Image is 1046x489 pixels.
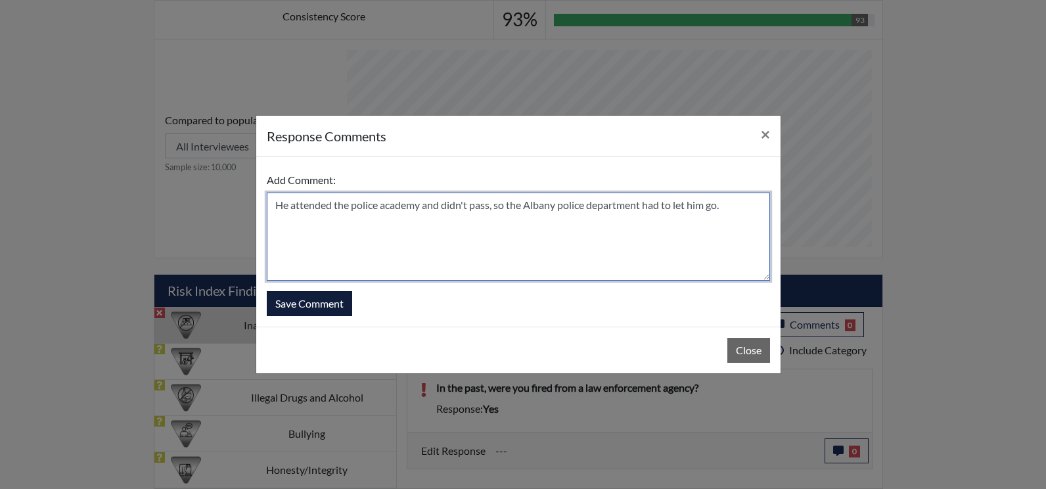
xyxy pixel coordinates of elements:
label: Add Comment: [267,168,336,193]
h5: response Comments [267,126,386,146]
button: Save Comment [267,291,352,316]
span: × [761,124,770,143]
button: Close [750,116,781,152]
button: Close [727,338,770,363]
